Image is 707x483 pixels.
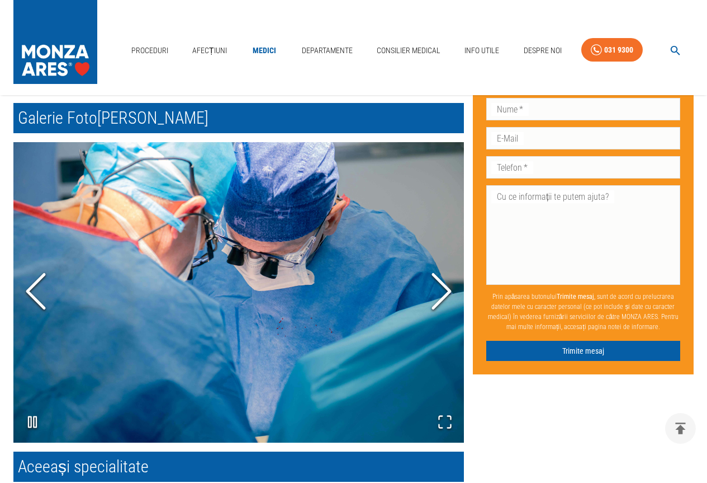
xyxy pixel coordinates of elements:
[665,413,696,444] button: delete
[486,287,680,336] p: Prin apăsarea butonului , sunt de acord cu prelucrarea datelor mele cu caracter personal (ce pot ...
[372,39,445,62] a: Consilier Medical
[13,142,464,443] img: ZovCVh5LeNNTw5aK_Dr.TheodorCebotaru-operatieValvaInspiris.jpg
[557,292,594,300] b: Trimite mesaj
[460,39,504,62] a: Info Utile
[486,340,680,361] button: Trimite mesaj
[13,452,464,482] h2: Aceeași specialitate
[419,230,464,355] button: Next Slide
[13,142,464,443] div: Go to Slide 1
[13,230,58,355] button: Previous Slide
[519,39,566,62] a: Despre Noi
[13,103,464,133] h2: Galerie Foto [PERSON_NAME]
[13,403,51,443] button: Play or Pause Slideshow
[297,39,357,62] a: Departamente
[127,39,173,62] a: Proceduri
[581,38,643,62] a: 031 9300
[246,39,282,62] a: Medici
[604,43,633,57] div: 031 9300
[426,403,464,443] button: Open Fullscreen
[188,39,231,62] a: Afecțiuni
